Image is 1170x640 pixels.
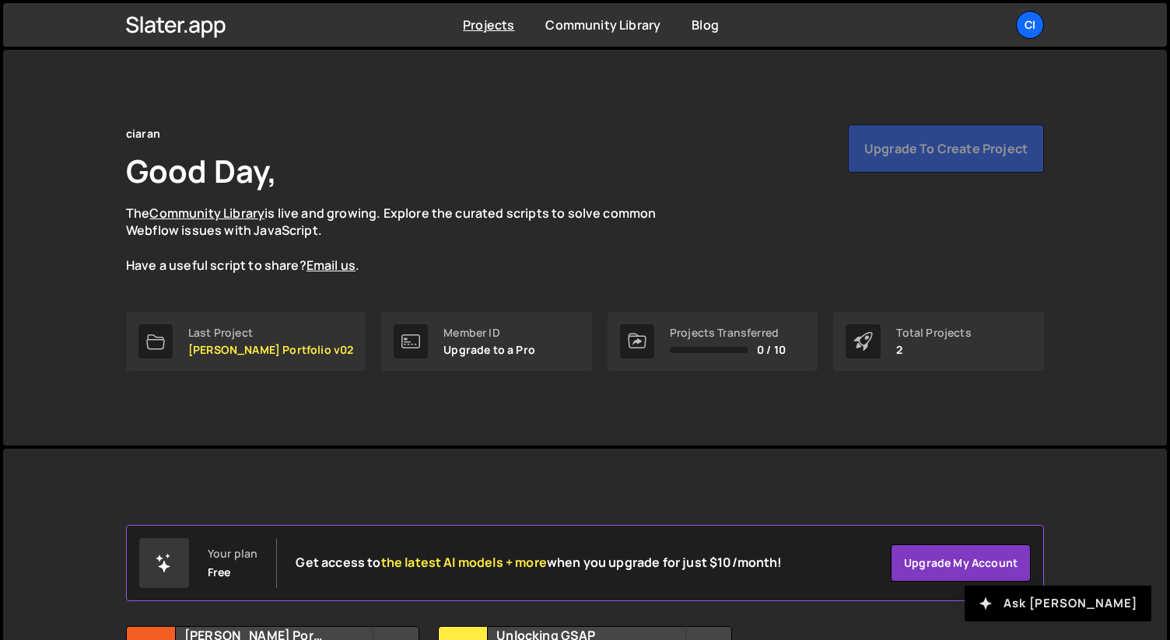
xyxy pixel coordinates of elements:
[1016,11,1044,39] a: ci
[381,554,547,571] span: the latest AI models + more
[307,257,356,274] a: Email us
[896,344,971,356] p: 2
[545,16,660,33] a: Community Library
[757,344,786,356] span: 0 / 10
[706,523,765,536] label: Created By
[443,344,535,356] p: Upgrade to a Pro
[891,544,1031,582] a: Upgrade my account
[965,586,1151,621] button: Ask [PERSON_NAME]
[188,327,353,339] div: Last Project
[188,344,353,356] p: [PERSON_NAME] Portfolio v02
[126,149,277,192] h1: Good Day,
[126,205,686,275] p: The is live and growing. Explore the curated scripts to solve common Webflow issues with JavaScri...
[126,124,160,143] div: ciaran
[896,327,971,339] div: Total Projects
[692,16,719,33] a: Blog
[208,566,231,579] div: Free
[126,523,231,536] label: Search for a project
[126,312,366,371] a: Last Project [PERSON_NAME] Portfolio v02
[951,523,1008,536] label: View Mode
[463,16,514,33] a: Projects
[208,547,257,560] div: Your plan
[296,555,782,570] h2: Get access to when you upgrade for just $10/month!
[443,327,535,339] div: Member ID
[149,205,264,222] a: Community Library
[670,327,786,339] div: Projects Transferred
